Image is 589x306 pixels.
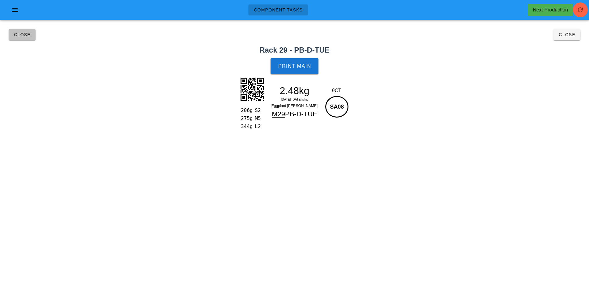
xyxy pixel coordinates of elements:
span: Close [558,32,575,37]
div: M5 [252,114,265,123]
div: 2.48kg [268,86,322,95]
span: M29 [272,110,285,118]
h2: Rack 29 - PB-D-TUE [4,45,585,56]
img: 9BsGwiT6upjN2AAAAAElFTkSuQmCC [237,74,267,105]
div: 275g [240,114,252,123]
div: 9CT [324,87,349,94]
span: Component Tasks [254,7,303,12]
a: Component Tasks [248,4,308,15]
div: 206g [240,106,252,114]
span: Print Main [278,63,311,69]
div: Next Production [533,6,568,14]
button: Print Main [271,58,318,74]
button: Close [9,29,36,40]
span: [DATE]-[DATE] ship [281,98,308,101]
div: SA08 [325,96,348,118]
span: Close [14,32,31,37]
button: Close [553,29,580,40]
div: Eggplant [PERSON_NAME] [268,103,322,109]
div: L2 [252,123,265,131]
div: S2 [252,106,265,114]
span: PB-D-TUE [285,110,317,118]
div: 344g [240,123,252,131]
